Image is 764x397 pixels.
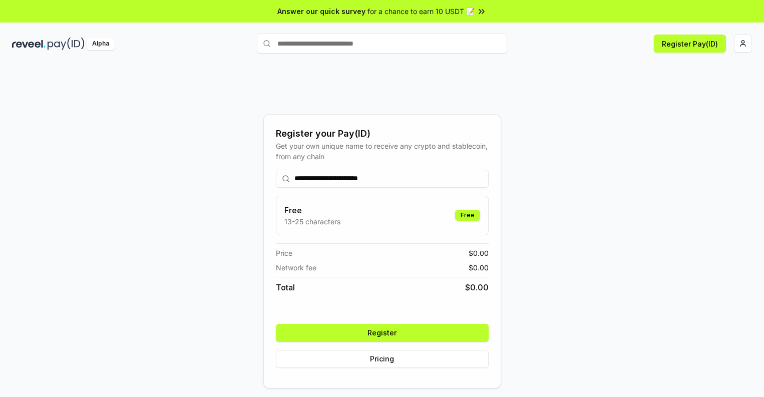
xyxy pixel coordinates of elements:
[284,216,340,227] p: 13-25 characters
[276,127,489,141] div: Register your Pay(ID)
[469,248,489,258] span: $ 0.00
[12,38,46,50] img: reveel_dark
[277,6,365,17] span: Answer our quick survey
[367,6,475,17] span: for a chance to earn 10 USDT 📝
[276,281,295,293] span: Total
[465,281,489,293] span: $ 0.00
[276,324,489,342] button: Register
[276,141,489,162] div: Get your own unique name to receive any crypto and stablecoin, from any chain
[276,262,316,273] span: Network fee
[455,210,480,221] div: Free
[276,248,292,258] span: Price
[87,38,115,50] div: Alpha
[654,35,726,53] button: Register Pay(ID)
[48,38,85,50] img: pay_id
[284,204,340,216] h3: Free
[469,262,489,273] span: $ 0.00
[276,350,489,368] button: Pricing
